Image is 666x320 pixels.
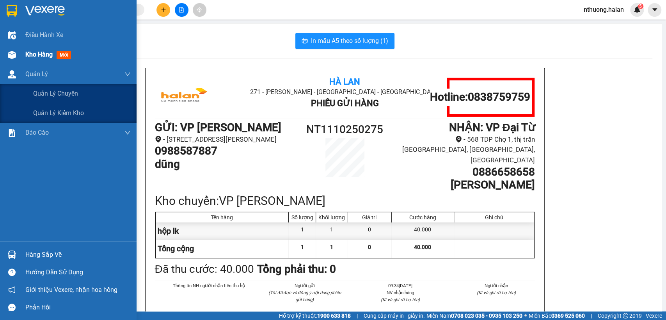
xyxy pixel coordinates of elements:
div: Hướng dẫn sử dụng [25,267,131,278]
span: | [591,311,592,320]
span: 5 [639,4,642,9]
span: plus [161,7,166,12]
b: GỬI : VP [PERSON_NAME] [10,53,136,66]
b: Phiếu Gửi Hàng [311,98,378,108]
span: In mẫu A5 theo số lượng (1) [311,36,388,46]
b: Hà Lan [329,77,360,87]
span: copyright [623,313,628,318]
img: logo.jpg [10,10,68,49]
li: Người gửi [266,282,343,289]
span: Báo cáo [25,128,49,137]
div: 1 [316,222,347,240]
span: 40.000 [414,244,431,250]
span: Quản Lý [25,69,48,79]
span: environment [455,136,462,142]
img: icon-new-feature [634,6,641,13]
span: Hỗ trợ kỹ thuật: [279,311,351,320]
img: warehouse-icon [8,31,16,39]
img: solution-icon [8,129,16,137]
span: Quản lý kiểm kho [33,108,84,118]
span: Giới thiệu Vexere, nhận hoa hồng [25,285,117,295]
span: 1 [301,244,304,250]
img: warehouse-icon [8,51,16,59]
div: Đã thu cước : 40.000 [155,261,254,278]
span: environment [155,136,162,142]
div: 40.000 [392,222,454,240]
img: warehouse-icon [8,70,16,78]
span: caret-down [651,6,658,13]
strong: 0708 023 035 - 0935 103 250 [451,313,522,319]
strong: 0369 525 060 [551,313,585,319]
b: Tổng phải thu: 0 [257,263,336,276]
li: Thông tin NH người nhận tiền thu hộ [170,282,248,289]
li: - [STREET_ADDRESS][PERSON_NAME] [155,134,297,145]
span: file-add [179,7,184,12]
div: Ghi chú [456,214,532,220]
div: Giá trị [349,214,389,220]
span: 1 [330,244,333,250]
span: down [124,130,131,136]
img: warehouse-icon [8,251,16,259]
div: Hàng sắp về [25,249,131,261]
sup: 5 [638,4,643,9]
img: logo-vxr [7,5,17,17]
h1: NT1110250275 [297,121,392,138]
div: Tên hàng [158,214,287,220]
div: Khối lượng [318,214,345,220]
div: 1 [289,222,316,240]
span: aim [197,7,202,12]
div: Cước hàng [394,214,451,220]
div: hộp lk [156,222,289,240]
div: Phản hồi [25,302,131,313]
li: Người nhận [458,282,535,289]
li: 271 - [PERSON_NAME] - [GEOGRAPHIC_DATA] - [GEOGRAPHIC_DATA] [218,87,471,97]
button: aim [193,3,206,17]
div: Số lượng [291,214,314,220]
span: Cung cấp máy in - giấy in: [364,311,424,320]
li: NV nhận hàng [362,289,439,296]
span: | [357,311,358,320]
span: mới [57,51,71,59]
button: printerIn mẫu A5 theo số lượng (1) [295,33,394,49]
b: GỬI : VP [PERSON_NAME] [155,121,281,134]
b: NHẬN : VP Đại Từ [449,121,535,134]
i: (Tôi đã đọc và đồng ý nội dung phiếu gửi hàng) [268,290,341,302]
span: question-circle [8,268,16,276]
h1: Hotline: 0838759759 [430,91,530,104]
li: 09:34[DATE] [362,282,439,289]
span: Tổng cộng [158,244,194,253]
h1: dũng [155,158,297,171]
i: (Kí và ghi rõ họ tên) [381,297,420,302]
h1: 0988587887 [155,144,297,158]
span: message [8,304,16,311]
span: Điều hành xe [25,30,63,40]
button: caret-down [648,3,661,17]
button: plus [156,3,170,17]
h1: [PERSON_NAME] [392,178,535,192]
img: logo.jpg [155,78,213,117]
li: - 568 TDP Chợ 1, thị trấn [GEOGRAPHIC_DATA], [GEOGRAPHIC_DATA], [GEOGRAPHIC_DATA] [392,134,535,165]
span: Miền Bắc [529,311,585,320]
button: file-add [175,3,188,17]
span: printer [302,37,308,45]
span: Quản lý chuyến [33,89,78,98]
li: 271 - [PERSON_NAME] - [GEOGRAPHIC_DATA] - [GEOGRAPHIC_DATA] [73,19,326,29]
span: Kho hàng [25,51,53,58]
i: (Kí và ghi rõ họ tên) [477,290,516,295]
span: 0 [368,244,371,250]
span: Miền Nam [426,311,522,320]
div: Kho chuyển: VP [PERSON_NAME] [155,192,535,210]
span: notification [8,286,16,293]
span: nthuong.halan [577,5,630,14]
span: ⚪️ [524,314,527,317]
span: down [124,71,131,77]
h1: 0886658658 [392,165,535,179]
strong: 1900 633 818 [317,313,351,319]
div: 0 [347,222,392,240]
